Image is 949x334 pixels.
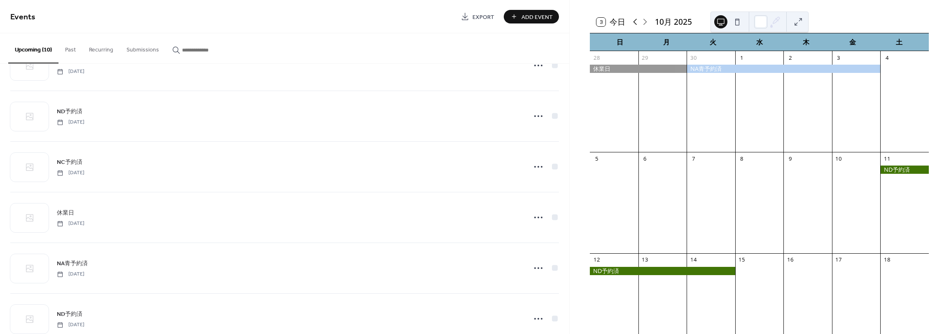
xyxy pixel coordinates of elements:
[829,33,876,51] div: 金
[655,16,692,28] div: 10月 2025
[57,259,88,268] a: NA青予約済
[57,169,84,177] span: [DATE]
[596,33,643,51] div: 日
[57,209,74,217] span: 休業日
[82,33,120,63] button: Recurring
[690,155,697,163] div: 7
[57,271,84,278] span: [DATE]
[787,256,794,264] div: 16
[590,65,687,73] div: 休業日
[690,256,697,264] div: 14
[57,220,84,227] span: [DATE]
[641,155,649,163] div: 6
[594,16,628,29] button: 3今日
[787,54,794,61] div: 2
[8,33,58,63] button: Upcoming (10)
[57,208,74,217] a: 休業日
[455,10,500,23] a: Export
[835,155,842,163] div: 10
[690,33,736,51] div: 火
[783,33,829,51] div: 木
[57,68,84,75] span: [DATE]
[736,33,783,51] div: 水
[738,54,746,61] div: 1
[521,13,553,21] span: Add Event
[835,256,842,264] div: 17
[593,54,601,61] div: 28
[787,155,794,163] div: 9
[590,267,735,275] div: ND予約済
[884,54,891,61] div: 4
[690,54,697,61] div: 30
[593,155,601,163] div: 5
[738,155,746,163] div: 8
[10,9,35,25] span: Events
[58,33,82,63] button: Past
[57,119,84,126] span: [DATE]
[57,321,84,329] span: [DATE]
[57,309,82,319] a: ND予約済
[643,33,690,51] div: 月
[884,155,891,163] div: 11
[880,166,929,174] div: ND予約済
[835,54,842,61] div: 3
[641,54,649,61] div: 29
[57,310,82,319] span: ND予約済
[641,256,649,264] div: 13
[57,158,82,167] span: NC予約済
[57,107,82,116] a: ND予約済
[472,13,494,21] span: Export
[593,256,601,264] div: 12
[876,33,922,51] div: 土
[884,256,891,264] div: 18
[57,157,82,167] a: NC予約済
[687,65,880,73] div: NA青予約済
[504,10,559,23] button: Add Event
[120,33,166,63] button: Submissions
[738,256,746,264] div: 15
